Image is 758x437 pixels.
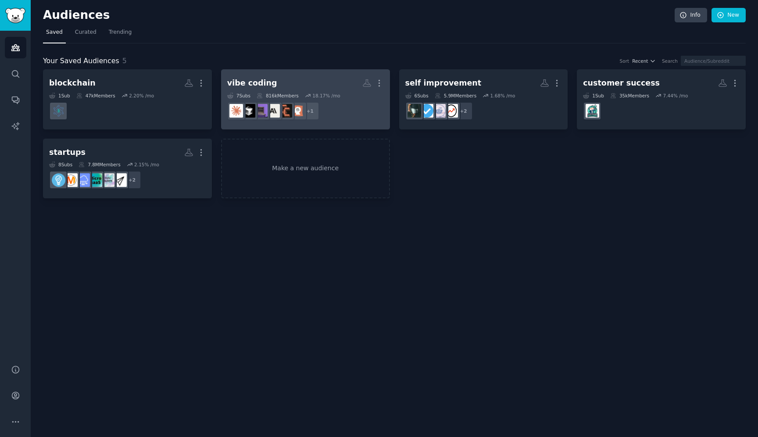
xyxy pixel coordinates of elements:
div: 7.44 % /mo [663,93,688,99]
span: Saved [46,29,63,36]
div: Sort [620,58,629,64]
img: Anthropic [266,104,280,118]
div: 47k Members [76,93,115,99]
a: Make a new audience [221,139,390,199]
div: Search [662,58,678,64]
img: vibecoding [254,104,268,118]
a: Trending [106,25,135,43]
button: Recent [632,58,656,64]
input: Audience/Subreddit [681,56,746,66]
img: microsaas [89,173,102,187]
div: + 1 [301,102,319,120]
img: Discipline [408,104,421,118]
span: 5 [122,57,127,65]
div: 816k Members [257,93,299,99]
div: 2.15 % /mo [134,161,159,168]
a: self improvement6Subs5.9MMembers1.68% /mo+2ProcrastinationismDecidingToBeBettergetdisciplinedDisc... [399,69,568,129]
div: vibe coding [227,78,277,89]
div: 7.8M Members [79,161,120,168]
span: Curated [75,29,97,36]
img: GummySearch logo [5,8,25,23]
div: 5.9M Members [435,93,476,99]
img: startups_promotion [113,173,127,187]
div: 18.17 % /mo [312,93,340,99]
img: Procrastinationism [444,104,458,118]
div: 7 Sub s [227,93,250,99]
a: New [712,8,746,23]
a: customer success1Sub35kMembers7.44% /moCustomerSuccess [577,69,746,129]
img: DecidingToBeBetter [432,104,446,118]
a: Curated [72,25,100,43]
div: + 2 [454,102,473,120]
img: CustomerSuccess [586,104,599,118]
div: self improvement [405,78,482,89]
img: claude [291,104,304,118]
div: 8 Sub s [49,161,72,168]
img: ClaudeCode [279,104,292,118]
div: startups [49,147,86,158]
span: Your Saved Audiences [43,56,119,67]
a: Saved [43,25,66,43]
a: blockchain1Sub47kMembers2.20% /moBlockchainStartups [43,69,212,129]
img: ClaudeAI [229,104,243,118]
div: blockchain [49,78,96,89]
a: vibe coding7Subs816kMembers18.17% /mo+1claudeClaudeCodeAnthropicvibecodingcursorClaudeAI [221,69,390,129]
span: Recent [632,58,648,64]
img: marketing [64,173,78,187]
img: Entrepreneur [52,173,65,187]
div: 2.20 % /mo [129,93,154,99]
img: BlockchainStartups [52,104,65,118]
div: 1 Sub [583,93,604,99]
img: SaaS [76,173,90,187]
a: Info [675,8,707,23]
img: getdisciplined [420,104,433,118]
h2: Audiences [43,8,675,22]
div: 1.68 % /mo [490,93,515,99]
img: cursor [242,104,255,118]
div: 1 Sub [49,93,70,99]
a: startups8Subs7.8MMembers2.15% /mo+2startups_promotionindiehackersmicrosaasSaaSmarketingEntrepreneur [43,139,212,199]
div: 35k Members [610,93,649,99]
span: Trending [109,29,132,36]
div: customer success [583,78,660,89]
div: + 2 [123,171,141,189]
div: 6 Sub s [405,93,429,99]
img: indiehackers [101,173,114,187]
